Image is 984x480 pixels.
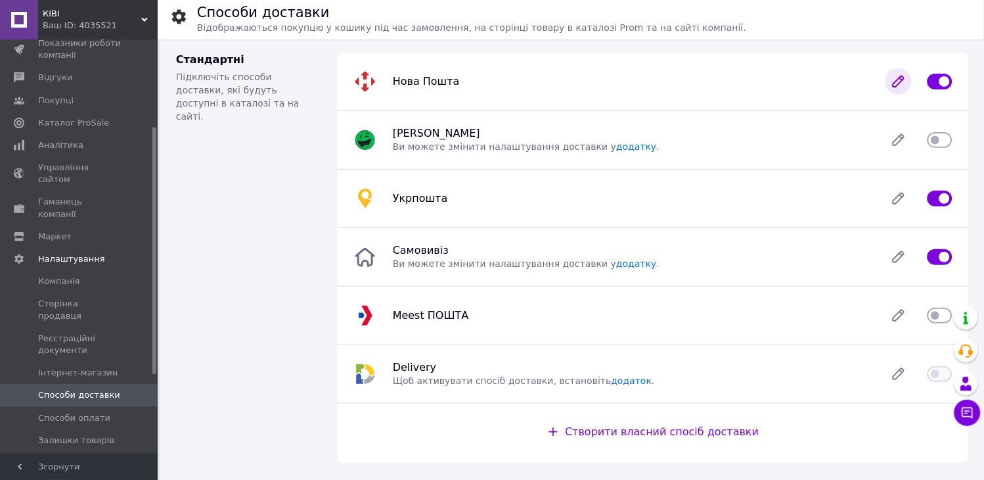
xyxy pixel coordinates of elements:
span: Delivery [393,361,436,373]
span: Нова Пошта [393,75,460,87]
span: Інтернет-магазин [38,367,118,379]
span: Покупці [38,95,74,107]
span: Реєстраційні документи [38,333,122,356]
span: Meest ПОШТА [393,309,469,322]
span: Аналітика [38,139,83,151]
span: Стандартні [176,53,244,66]
span: Створити власний спосіб доставки [565,425,759,438]
span: Ви можете змінити налаштування доставки у . [393,258,660,269]
span: Каталог ProSale [38,117,109,129]
span: Сторінка продавця [38,298,122,322]
span: Способи доставки [38,389,120,401]
span: Маркет [38,231,72,243]
span: Гаманець компанії [38,196,122,220]
span: Управління сайтом [38,162,122,185]
span: Налаштування [38,253,105,265]
span: Підключіть способи доставки, які будуть доступні в каталозі та на сайті. [176,72,300,122]
button: Чат з покупцем [954,400,981,426]
span: Залишки товарів [38,435,114,446]
a: додаток [612,375,652,386]
span: Способи оплати [38,412,110,424]
span: Компанія [38,276,79,287]
span: Самовивіз [393,244,449,256]
span: КІВІ [43,8,141,20]
span: [PERSON_NAME] [393,127,480,139]
span: Укрпошта [393,192,448,204]
span: Показники роботи компанії [38,37,122,61]
span: Ви можете змінити налаштування доставки у . [393,141,660,152]
div: Ваш ID: 4035521 [43,20,158,32]
a: додатку [616,141,656,152]
h1: Способи доставки [197,5,330,20]
span: Відображаються покупцю у кошику під час замовлення, на сторінці товару в каталозі Prom та на сайт... [197,22,746,33]
span: Щоб активувати спосіб доставки, встановіть . [393,375,655,386]
span: Відгуки [38,72,72,84]
a: додатку [616,258,656,269]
